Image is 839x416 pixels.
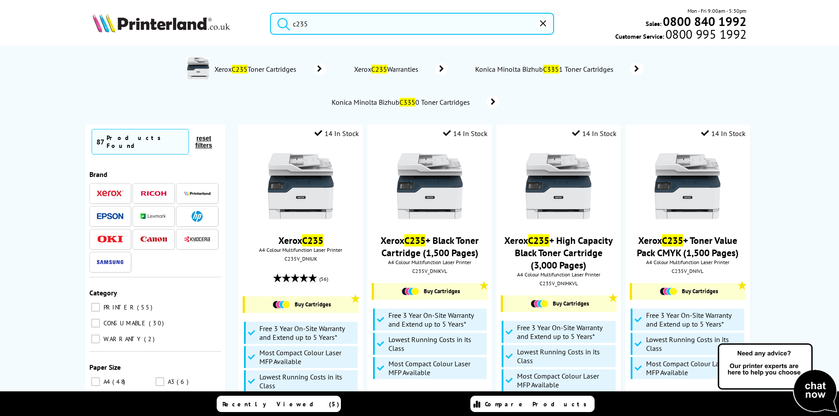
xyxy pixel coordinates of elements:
[92,13,259,34] a: Printerland Logo
[662,234,683,247] mark: C235
[528,234,549,247] mark: C235
[91,303,100,312] input: PRINTER 55
[543,65,559,74] mark: C335
[270,13,554,35] input: Search produ
[184,236,211,243] img: Kyocera
[388,335,484,353] span: Lowest Running Costs in its Class
[140,214,167,219] img: Lexmark
[399,98,415,107] mark: C335
[155,377,164,386] input: A3 6
[245,255,356,262] div: C235V_DNIUK
[572,129,617,138] div: 14 In Stock
[259,372,355,390] span: Lowest Running Costs in its Class
[397,153,463,219] img: Xerox-C235-Front-Main-Small.jpg
[402,287,419,295] img: Cartridges
[232,65,248,74] mark: C235
[177,378,191,386] span: 6
[259,348,355,366] span: Most Compact Colour Laser MFP Available
[615,30,747,40] span: Customer Service:
[91,319,100,328] input: CONSUMABLE 30
[504,234,613,271] a: XeroxC235+ High Capacity Black Toner Cartridge (3,000 Pages)
[682,287,718,295] span: Buy Cartridges
[217,396,341,412] a: Recently Viewed (5)
[404,234,425,247] mark: C235
[112,378,127,386] span: 48
[636,287,741,295] a: Buy Cartridges
[443,129,488,138] div: 14 In Stock
[302,234,323,247] mark: C235
[192,211,203,222] img: HP
[687,7,747,15] span: Mon - Fri 9:00am - 5:30pm
[525,153,591,219] img: Xerox-C235-Front-Main-Small.jpg
[646,335,742,353] span: Lowest Running Costs in its Class
[646,311,742,328] span: Free 3 Year On-Site Warranty and Extend up to 5 Years*
[97,190,123,196] img: Xerox
[716,342,839,414] img: Open Live Chat window
[184,191,211,195] img: Printerland
[273,301,290,309] img: Cartridges
[89,363,121,372] span: Paper Size
[91,377,100,386] input: A4 48
[517,347,613,365] span: Lowest Running Costs in its Class
[96,137,104,146] span: 87
[424,287,460,295] span: Buy Cartridges
[149,319,166,327] span: 30
[314,129,359,138] div: 14 In Stock
[101,335,143,343] span: WARRANTY
[101,319,148,327] span: CONSUMABLE
[268,153,334,219] img: Xerox-C235-Front-Main-Small.jpg
[295,301,331,308] span: Buy Cartridges
[101,378,111,386] span: A4
[553,300,589,307] span: Buy Cartridges
[89,170,107,179] span: Brand
[646,19,662,28] span: Sales:
[92,13,230,33] img: Printerland Logo
[189,134,219,149] button: reset filters
[474,65,617,74] span: Konica Minolta Bizhub 1 Toner Cartridges
[470,396,595,412] a: Compare Products
[517,323,613,341] span: Free 3 Year On-Site Warranty and Extend up to 5 Years*
[101,303,136,311] span: PRINTER
[89,288,117,297] span: Category
[507,300,612,308] a: Buy Cartridges
[222,400,340,408] span: Recently Viewed (5)
[503,280,614,287] div: C235V_DNIHKVL
[278,234,323,247] a: XeroxC235
[632,268,743,274] div: C235V_DNIVL
[660,287,677,295] img: Cartridges
[243,247,359,253] span: A4 Colour Multifunction Laser Printer
[381,234,479,259] a: XeroxC235+ Black Toner Cartridge (1,500 Pages)
[485,400,591,408] span: Compare Products
[646,359,742,377] span: Most Compact Colour Laser MFP Available
[137,303,155,311] span: 55
[187,57,209,79] img: C235V_DNI-conspage.jpg
[371,65,387,74] mark: C235
[374,268,485,274] div: C235V_DNIKVL
[249,301,354,309] a: Buy Cartridges
[91,335,100,343] input: WARRANTY 2
[97,260,123,264] img: Samsung
[140,236,167,242] img: Canon
[388,359,484,377] span: Most Compact Colour Laser MFP Available
[353,65,422,74] span: Xerox Warranties
[474,63,643,75] a: Konica Minolta BizhubC3351 Toner Cartridges
[353,63,448,75] a: XeroxC235Warranties
[663,13,747,29] b: 0800 840 1992
[701,129,746,138] div: 14 In Stock
[662,17,747,26] a: 0800 840 1992
[664,30,747,38] span: 0800 995 1992
[140,191,167,196] img: Ricoh
[259,324,355,342] span: Free 3 Year On-Site Warranty and Extend up to 5 Years*
[331,98,473,107] span: Konica Minolta Bizhub 0 Toner Cartridges
[531,300,548,308] img: Cartridges
[97,236,123,243] img: OKI
[637,234,739,259] a: XeroxC235+ Toner Value Pack CMYK (1,500 Pages)
[97,213,123,220] img: Epson
[654,153,721,219] img: Xerox-C235-Front-Main-Small.jpg
[214,65,300,74] span: Xerox Toner Cartridges
[331,96,500,108] a: Konica Minolta BizhubC3350 Toner Cartridges
[107,134,184,150] div: Products Found
[144,335,157,343] span: 2
[319,271,328,287] span: (56)
[517,372,613,389] span: Most Compact Colour Laser MFP Available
